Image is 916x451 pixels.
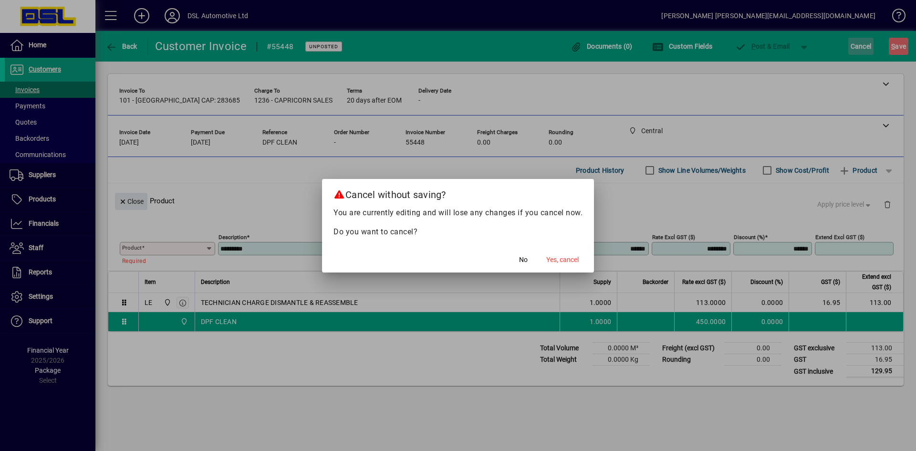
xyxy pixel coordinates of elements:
[333,226,583,238] p: Do you want to cancel?
[508,252,539,269] button: No
[542,252,583,269] button: Yes, cancel
[333,207,583,219] p: You are currently editing and will lose any changes if you cancel now.
[322,179,594,207] h2: Cancel without saving?
[519,255,528,265] span: No
[546,255,579,265] span: Yes, cancel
